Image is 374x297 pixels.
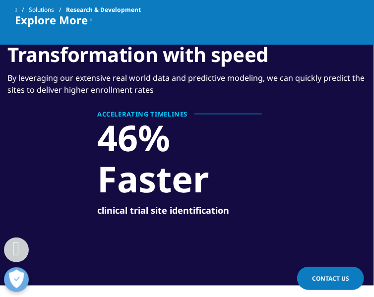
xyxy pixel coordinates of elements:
span: Contact Us [312,274,349,283]
span: Research & Development [66,5,141,15]
div: Accelerating timelines [97,111,262,117]
span: Explore More [15,15,88,25]
h3: Transformation with speed [7,42,367,72]
a: Solutions [29,5,66,15]
div: 1 / 1 [97,111,262,216]
button: Abrir preferências [4,267,29,292]
div: 46% Faster [97,117,262,199]
p: By leveraging our extensive real world data and predictive modeling, we can quickly predict the s... [7,72,367,96]
a: Contact Us [297,267,364,290]
p: clinical trial site identification [97,204,262,216]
